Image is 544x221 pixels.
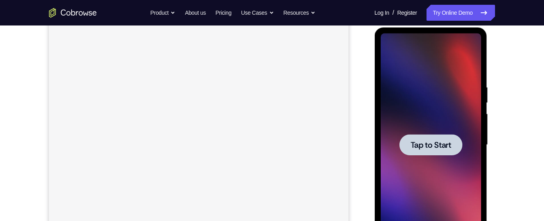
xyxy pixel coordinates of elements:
[427,5,495,21] a: Try Online Demo
[151,5,176,21] button: Product
[392,8,394,18] span: /
[185,5,205,21] a: About us
[215,5,231,21] a: Pricing
[374,5,389,21] a: Log In
[397,5,417,21] a: Register
[284,5,316,21] button: Resources
[241,5,274,21] button: Use Cases
[49,8,97,18] a: Go to the home page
